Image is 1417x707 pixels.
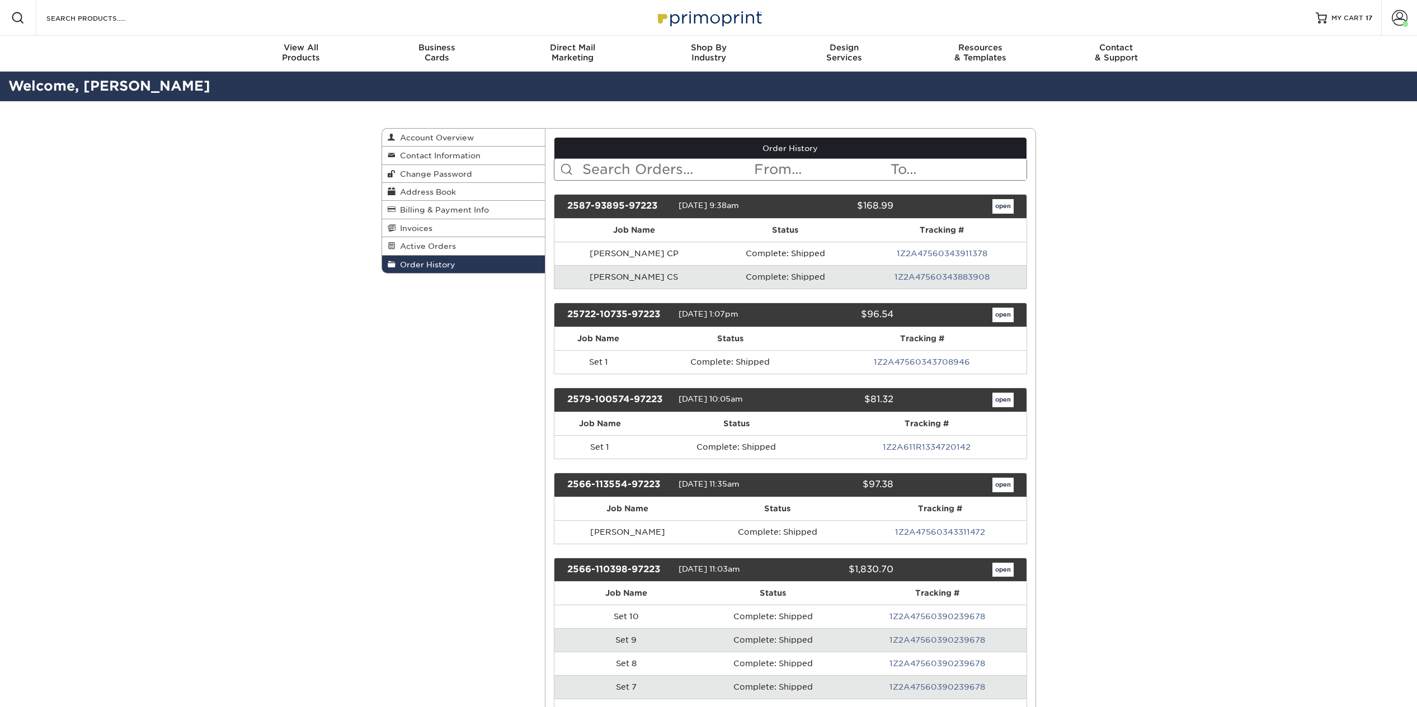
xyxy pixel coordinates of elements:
a: Order History [554,138,1027,159]
td: Complete: Shipped [713,265,857,289]
span: Resources [912,43,1048,53]
td: Complete: Shipped [698,675,849,699]
td: Complete: Shipped [700,520,854,544]
a: 1Z2A47560343883908 [895,272,990,281]
div: Marketing [505,43,641,63]
a: Contact& Support [1048,36,1184,72]
td: [PERSON_NAME] CP [554,242,713,265]
div: Services [776,43,912,63]
a: 1Z2A47560390239678 [889,635,985,644]
span: Shop By [641,43,776,53]
div: 2566-113554-97223 [559,478,679,492]
span: [DATE] 11:03am [679,564,740,573]
input: SEARCH PRODUCTS..... [45,11,154,25]
a: Billing & Payment Info [382,201,545,219]
th: Job Name [554,327,642,350]
a: Contact Information [382,147,545,164]
th: Tracking # [827,412,1026,435]
span: Invoices [396,224,432,233]
th: Status [700,497,854,520]
td: Complete: Shipped [713,242,857,265]
div: 25722-10735-97223 [559,308,679,322]
td: Complete: Shipped [698,605,849,628]
a: BusinessCards [369,36,505,72]
img: Primoprint [653,6,765,30]
span: Contact [1048,43,1184,53]
td: Complete: Shipped [642,350,818,374]
a: Invoices [382,219,545,237]
span: Design [776,43,912,53]
span: [DATE] 9:38am [679,201,739,210]
a: Shop ByIndustry [641,36,776,72]
th: Status [713,219,857,242]
td: Complete: Shipped [646,435,827,459]
div: 2566-110398-97223 [559,563,679,577]
input: To... [889,159,1026,180]
td: Set 1 [554,350,642,374]
div: Cards [369,43,505,63]
th: Job Name [554,497,700,520]
td: Set 9 [554,628,698,652]
a: Order History [382,256,545,273]
span: Direct Mail [505,43,641,53]
a: 1Z2A47560390239678 [889,659,985,668]
td: Set 8 [554,652,698,675]
a: open [992,308,1014,322]
td: Set 7 [554,675,698,699]
a: 1Z2A47560343311472 [895,527,985,536]
span: Order History [396,260,455,269]
span: [DATE] 1:07pm [679,309,738,318]
a: open [992,199,1014,214]
th: Tracking # [854,497,1026,520]
div: & Templates [912,43,1048,63]
span: Active Orders [396,242,456,251]
span: Address Book [396,187,456,196]
div: & Support [1048,43,1184,63]
a: Resources& Templates [912,36,1048,72]
a: Address Book [382,183,545,201]
a: Change Password [382,165,545,183]
td: Complete: Shipped [698,652,849,675]
a: 1Z2A47560390239678 [889,612,985,621]
span: Contact Information [396,151,481,160]
a: Direct MailMarketing [505,36,641,72]
span: [DATE] 11:35am [679,479,740,488]
td: Set 1 [554,435,646,459]
th: Job Name [554,219,713,242]
th: Status [698,582,849,605]
a: 1Z2A47560343911378 [897,249,987,258]
span: MY CART [1331,13,1363,23]
th: Tracking # [858,219,1027,242]
a: DesignServices [776,36,912,72]
a: 1Z2A47560343708946 [874,357,970,366]
span: [DATE] 10:05am [679,394,743,403]
th: Tracking # [849,582,1027,605]
td: [PERSON_NAME] CS [554,265,713,289]
div: $97.38 [782,478,902,492]
span: Business [369,43,505,53]
td: Set 10 [554,605,698,628]
div: Industry [641,43,776,63]
a: open [992,393,1014,407]
span: 17 [1366,14,1372,22]
a: 1Z2A611R1334720142 [883,442,971,451]
th: Tracking # [818,327,1026,350]
span: Billing & Payment Info [396,205,489,214]
a: 1Z2A47560390239678 [889,682,985,691]
a: Account Overview [382,129,545,147]
div: Products [233,43,369,63]
input: Search Orders... [581,159,753,180]
a: View AllProducts [233,36,369,72]
td: [PERSON_NAME] [554,520,700,544]
th: Job Name [554,582,698,605]
span: View All [233,43,369,53]
div: $1,830.70 [782,563,902,577]
div: 2579-100574-97223 [559,393,679,407]
th: Status [646,412,827,435]
div: 2587-93895-97223 [559,199,679,214]
div: $81.32 [782,393,902,407]
span: Account Overview [396,133,474,142]
div: $168.99 [782,199,902,214]
input: From... [753,159,889,180]
a: Active Orders [382,237,545,255]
